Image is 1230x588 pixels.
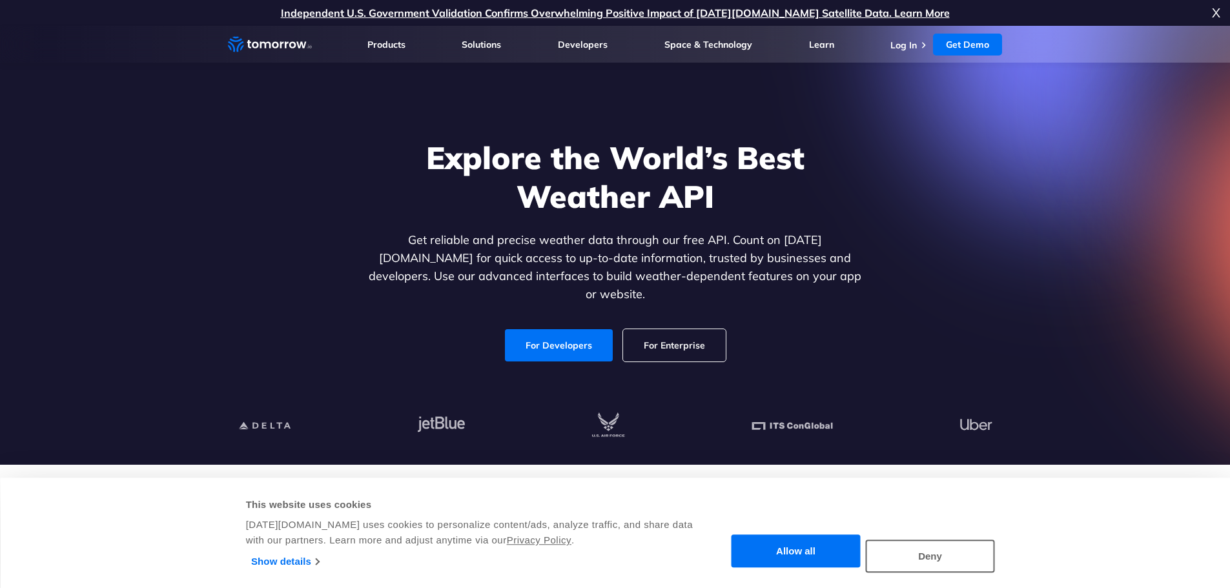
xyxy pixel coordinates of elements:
a: Space & Technology [664,39,752,50]
div: [DATE][DOMAIN_NAME] uses cookies to personalize content/ads, analyze traffic, and share data with... [246,517,695,548]
a: Get Demo [933,34,1002,56]
p: Get reliable and precise weather data through our free API. Count on [DATE][DOMAIN_NAME] for quic... [366,231,865,303]
a: Developers [558,39,608,50]
a: For Enterprise [623,329,726,361]
a: Privacy Policy [507,534,571,545]
a: Learn [809,39,834,50]
a: Show details [251,552,319,571]
a: Independent U.S. Government Validation Confirms Overwhelming Positive Impact of [DATE][DOMAIN_NAM... [281,6,950,19]
button: Allow all [732,535,861,568]
h1: Explore the World’s Best Weather API [366,138,865,216]
a: Home link [228,35,312,54]
button: Deny [866,540,995,573]
a: For Developers [505,329,613,361]
div: This website uses cookies [246,497,695,512]
a: Solutions [462,39,501,50]
a: Log In [890,39,917,51]
a: Products [367,39,405,50]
